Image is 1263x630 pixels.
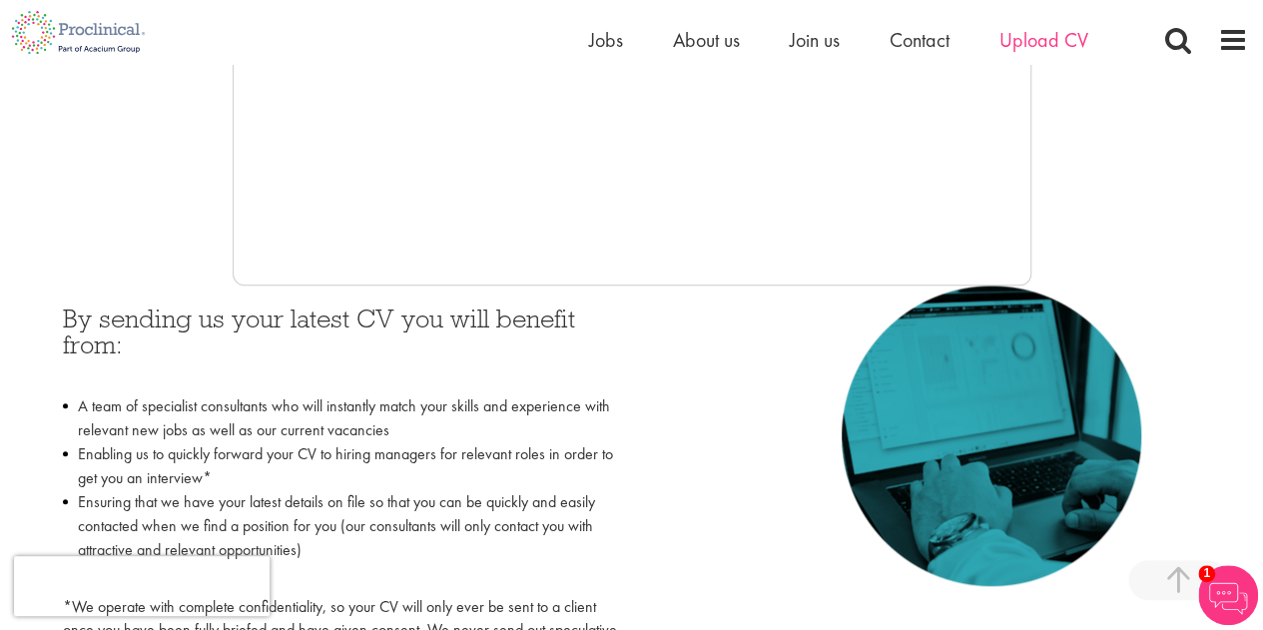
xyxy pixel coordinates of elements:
a: Jobs [589,27,623,53]
iframe: reCAPTCHA [14,556,270,616]
a: Join us [790,27,840,53]
img: Chatbot [1198,565,1258,625]
li: A team of specialist consultants who will instantly match your skills and experience with relevan... [63,394,617,442]
a: Contact [890,27,949,53]
a: About us [673,27,740,53]
li: Enabling us to quickly forward your CV to hiring managers for relevant roles in order to get you ... [63,442,617,490]
li: Ensuring that we have your latest details on file so that you can be quickly and easily contacted... [63,490,617,586]
h3: By sending us your latest CV you will benefit from: [63,306,617,384]
a: Upload CV [999,27,1088,53]
span: 1 [1198,565,1215,582]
